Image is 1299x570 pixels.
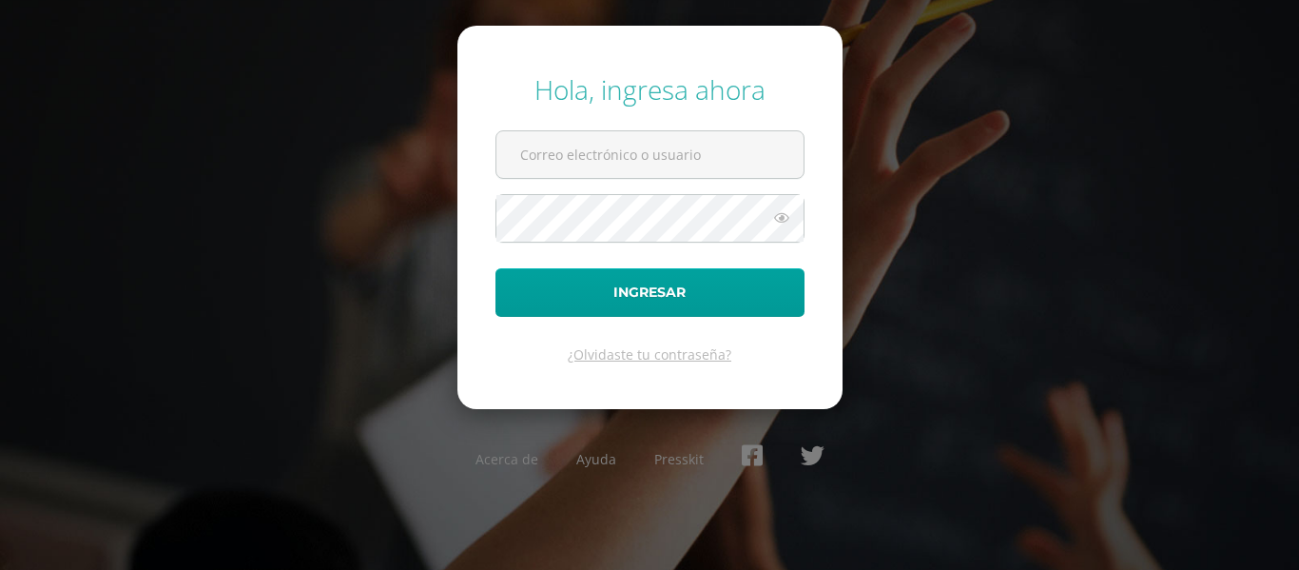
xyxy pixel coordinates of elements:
[495,71,805,108] div: Hola, ingresa ahora
[654,450,704,468] a: Presskit
[568,345,731,364] a: ¿Olvidaste tu contraseña?
[496,131,804,178] input: Correo electrónico o usuario
[495,268,805,317] button: Ingresar
[576,450,616,468] a: Ayuda
[475,450,538,468] a: Acerca de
